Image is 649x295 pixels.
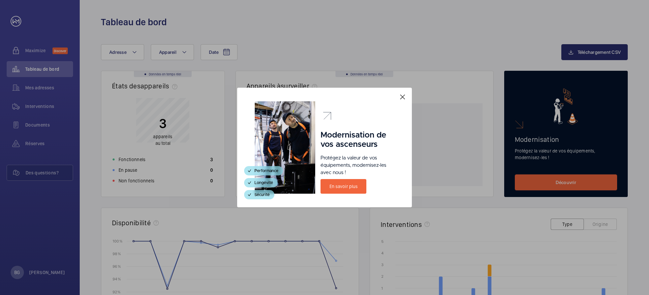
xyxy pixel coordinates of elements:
[244,166,283,175] div: Performance
[321,154,394,176] p: Protégez la valeur de vos équipements, modernisez-les avec nous !
[244,190,274,199] div: Sécurité
[244,178,278,187] div: Longévité
[321,131,394,149] h1: Modernisation de vos ascenseurs
[321,179,366,194] a: En savoir plus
